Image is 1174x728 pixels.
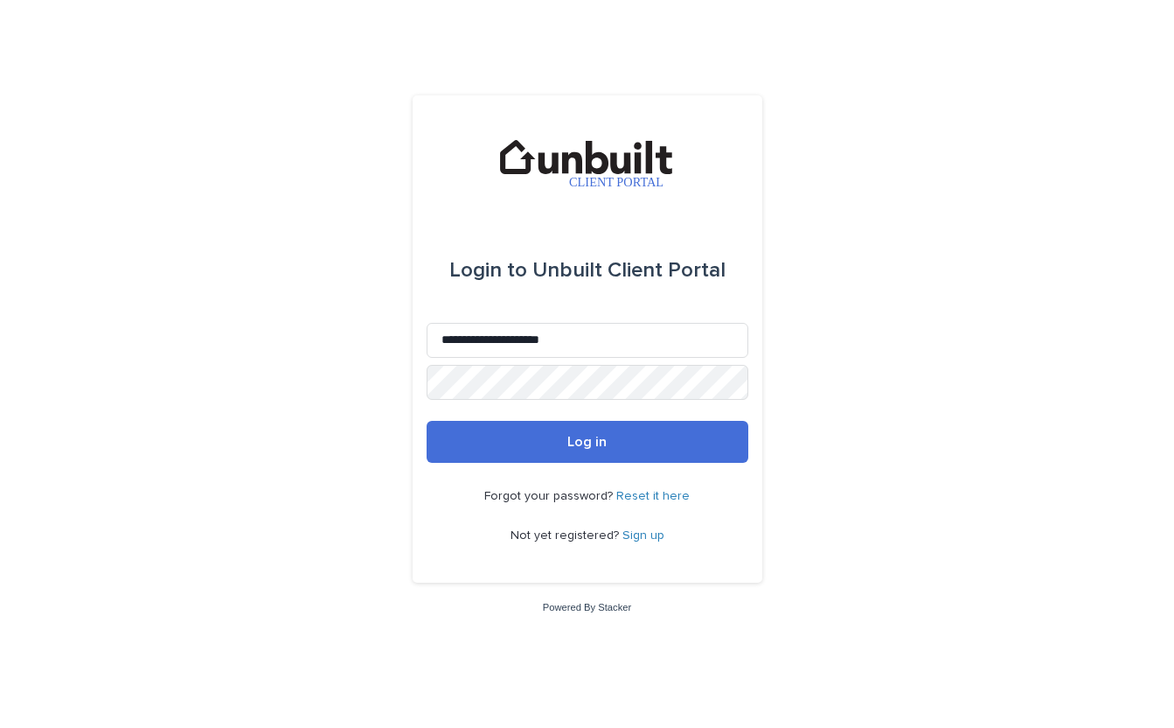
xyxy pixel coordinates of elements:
a: Reset it here [616,490,690,502]
a: Powered By Stacker [543,602,631,612]
a: Sign up [622,529,664,542]
button: Log in [427,421,748,463]
span: Login to [449,260,527,281]
span: Log in [567,435,607,449]
img: 6Gg1DZ9SNfQwBNZn6pXg [498,137,677,190]
span: Not yet registered? [511,529,622,542]
span: Forgot your password? [484,490,616,502]
div: Unbuilt Client Portal [449,246,726,295]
